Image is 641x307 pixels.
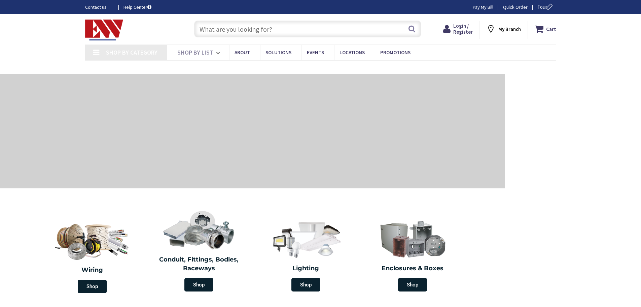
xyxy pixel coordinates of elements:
[535,23,556,35] a: Cart
[184,278,213,291] span: Shop
[147,207,251,295] a: Conduit, Fittings, Bodies, Raceways Shop
[106,49,157,56] span: Shop By Category
[235,49,250,56] span: About
[443,23,473,35] a: Login / Register
[39,216,146,297] a: Wiring Shop
[453,23,473,35] span: Login / Register
[537,4,555,10] span: Tour
[291,278,320,291] span: Shop
[257,264,354,273] h2: Lighting
[486,23,521,35] div: My Branch
[361,216,465,295] a: Enclosures & Boxes Shop
[177,49,213,56] span: Shop By List
[503,4,528,10] a: Quick Order
[78,280,107,293] span: Shop
[473,4,493,10] a: Pay My Bill
[194,21,421,37] input: What are you looking for?
[151,255,248,273] h2: Conduit, Fittings, Bodies, Raceways
[254,216,358,295] a: Lighting Shop
[307,49,324,56] span: Events
[546,23,556,35] strong: Cart
[364,264,461,273] h2: Enclosures & Boxes
[42,266,142,275] h2: Wiring
[123,4,151,10] a: Help Center
[340,49,365,56] span: Locations
[398,278,427,291] span: Shop
[85,20,123,40] img: Electrical Wholesalers, Inc.
[85,4,113,10] a: Contact us
[380,49,411,56] span: Promotions
[498,26,521,32] strong: My Branch
[265,49,291,56] span: Solutions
